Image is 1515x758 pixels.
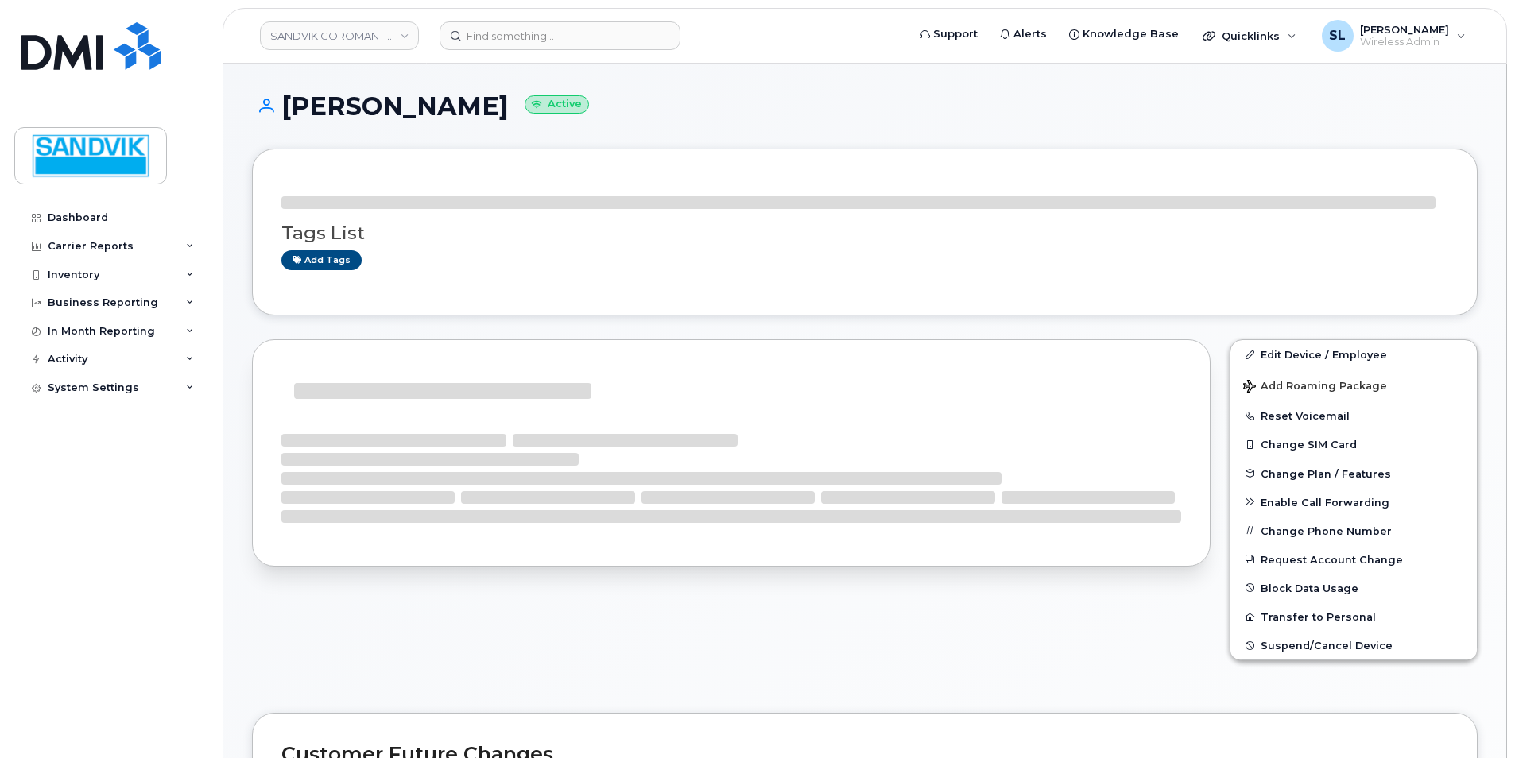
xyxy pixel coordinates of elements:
[1230,631,1477,659] button: Suspend/Cancel Device
[252,92,1478,120] h1: [PERSON_NAME]
[1230,459,1477,488] button: Change Plan / Features
[1261,467,1391,479] span: Change Plan / Features
[281,223,1448,243] h3: Tags List
[1230,602,1477,631] button: Transfer to Personal
[1230,430,1477,458] button: Change SIM Card
[525,95,589,114] small: Active
[281,250,362,270] a: Add tags
[1261,496,1389,508] span: Enable Call Forwarding
[1230,488,1477,516] button: Enable Call Forwarding
[1230,369,1477,401] button: Add Roaming Package
[1243,380,1387,395] span: Add Roaming Package
[1230,340,1477,369] a: Edit Device / Employee
[1230,401,1477,430] button: Reset Voicemail
[1230,516,1477,545] button: Change Phone Number
[1261,640,1393,652] span: Suspend/Cancel Device
[1230,574,1477,602] button: Block Data Usage
[1230,545,1477,574] button: Request Account Change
